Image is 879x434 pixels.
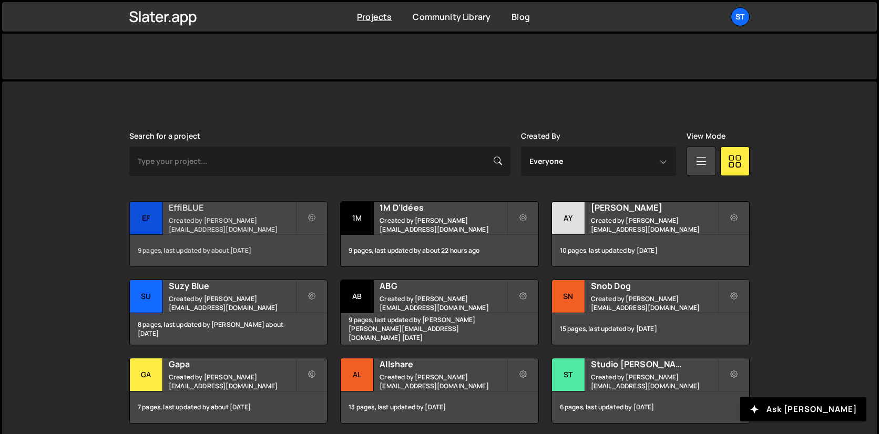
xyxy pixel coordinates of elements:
small: Created by [PERSON_NAME][EMAIL_ADDRESS][DOMAIN_NAME] [380,216,506,234]
div: Su [130,280,163,313]
h2: Suzy Blue [169,280,295,292]
a: Ay [PERSON_NAME] Created by [PERSON_NAME][EMAIL_ADDRESS][DOMAIN_NAME] 10 pages, last updated by [... [551,201,750,267]
label: Created By [521,132,561,140]
div: AB [341,280,374,313]
div: 9 pages, last updated by about [DATE] [130,235,327,266]
h2: Studio [PERSON_NAME] [591,358,718,370]
a: Community Library [413,11,490,23]
a: AB ABG Created by [PERSON_NAME][EMAIL_ADDRESS][DOMAIN_NAME] 9 pages, last updated by [PERSON_NAME... [340,280,538,345]
small: Created by [PERSON_NAME][EMAIL_ADDRESS][DOMAIN_NAME] [169,373,295,390]
label: Search for a project [129,132,200,140]
a: 1M 1M D'Idées Created by [PERSON_NAME][EMAIL_ADDRESS][DOMAIN_NAME] 9 pages, last updated by about... [340,201,538,267]
small: Created by [PERSON_NAME][EMAIL_ADDRESS][DOMAIN_NAME] [169,216,295,234]
div: Ef [130,202,163,235]
div: Ay [552,202,585,235]
small: Created by [PERSON_NAME][EMAIL_ADDRESS][DOMAIN_NAME] [591,216,718,234]
small: Created by [PERSON_NAME][EMAIL_ADDRESS][DOMAIN_NAME] [169,294,295,312]
a: Projects [357,11,392,23]
div: Ga [130,358,163,391]
a: Ef EffiBLUE Created by [PERSON_NAME][EMAIL_ADDRESS][DOMAIN_NAME] 9 pages, last updated by about [... [129,201,328,267]
h2: Allshare [380,358,506,370]
a: Al Allshare Created by [PERSON_NAME][EMAIL_ADDRESS][DOMAIN_NAME] 13 pages, last updated by [DATE] [340,358,538,423]
h2: Snob Dog [591,280,718,292]
small: Created by [PERSON_NAME][EMAIL_ADDRESS][DOMAIN_NAME] [380,294,506,312]
small: Created by [PERSON_NAME][EMAIL_ADDRESS][DOMAIN_NAME] [591,373,718,390]
div: 15 pages, last updated by [DATE] [552,313,749,345]
div: 10 pages, last updated by [DATE] [552,235,749,266]
div: 7 pages, last updated by about [DATE] [130,391,327,423]
h2: EffiBLUE [169,202,295,213]
div: St [552,358,585,391]
a: St [731,7,750,26]
a: St Studio [PERSON_NAME] Created by [PERSON_NAME][EMAIL_ADDRESS][DOMAIN_NAME] 6 pages, last update... [551,358,750,423]
h2: [PERSON_NAME] [591,202,718,213]
button: Ask [PERSON_NAME] [740,397,866,421]
div: 1M [341,202,374,235]
div: 9 pages, last updated by [PERSON_NAME] [PERSON_NAME][EMAIL_ADDRESS][DOMAIN_NAME] [DATE] [341,313,538,345]
div: 8 pages, last updated by [PERSON_NAME] about [DATE] [130,313,327,345]
small: Created by [PERSON_NAME][EMAIL_ADDRESS][DOMAIN_NAME] [380,373,506,390]
label: View Mode [687,132,725,140]
div: 9 pages, last updated by about 22 hours ago [341,235,538,266]
a: Ga Gapa Created by [PERSON_NAME][EMAIL_ADDRESS][DOMAIN_NAME] 7 pages, last updated by about [DATE] [129,358,328,423]
div: Al [341,358,374,391]
h2: Gapa [169,358,295,370]
h2: 1M D'Idées [380,202,506,213]
div: 13 pages, last updated by [DATE] [341,391,538,423]
div: Sn [552,280,585,313]
input: Type your project... [129,147,510,176]
a: Sn Snob Dog Created by [PERSON_NAME][EMAIL_ADDRESS][DOMAIN_NAME] 15 pages, last updated by [DATE] [551,280,750,345]
small: Created by [PERSON_NAME][EMAIL_ADDRESS][DOMAIN_NAME] [591,294,718,312]
a: Blog [512,11,530,23]
div: 6 pages, last updated by [DATE] [552,391,749,423]
h2: ABG [380,280,506,292]
a: Su Suzy Blue Created by [PERSON_NAME][EMAIL_ADDRESS][DOMAIN_NAME] 8 pages, last updated by [PERSO... [129,280,328,345]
